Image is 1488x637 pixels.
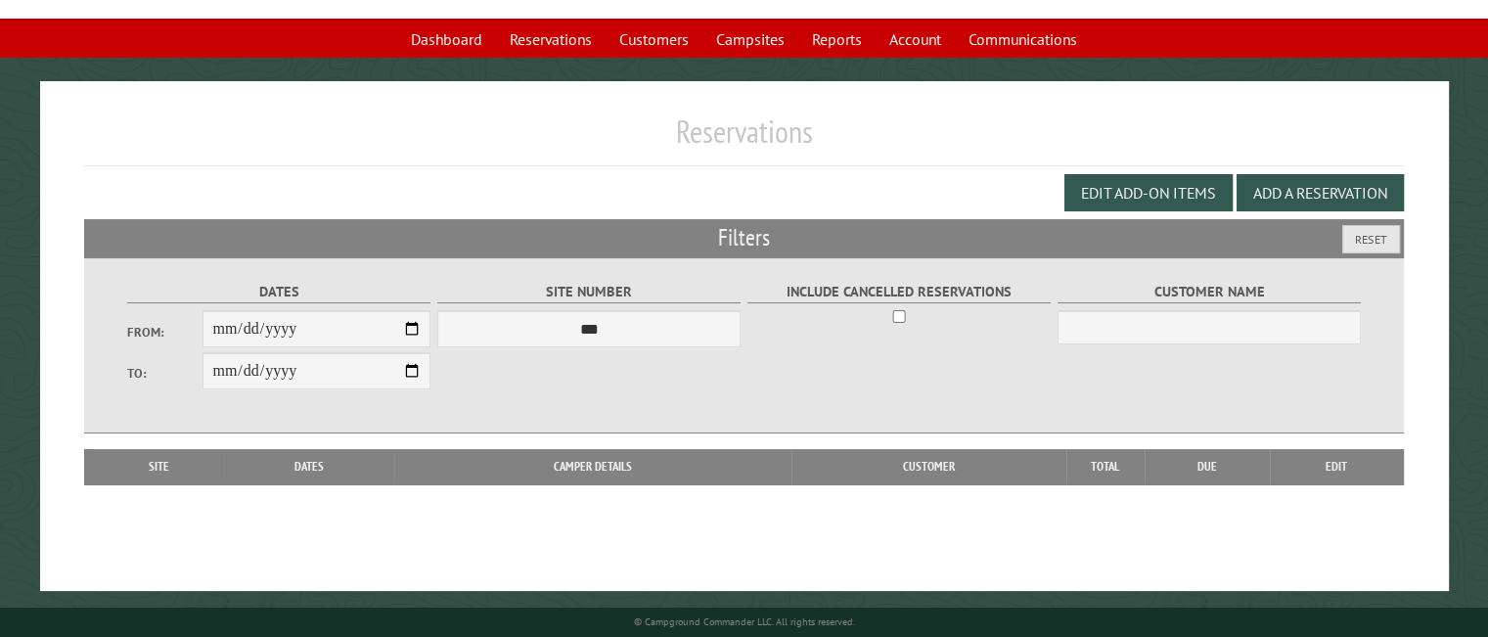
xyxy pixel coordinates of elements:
label: To: [127,364,203,383]
th: Camper Details [394,449,791,484]
label: Site Number [437,281,742,303]
a: Campsites [704,21,796,58]
th: Due [1145,449,1270,484]
th: Site [94,449,224,484]
h2: Filters [84,219,1404,256]
button: Edit Add-on Items [1064,174,1233,211]
a: Reports [800,21,874,58]
a: Account [878,21,953,58]
a: Communications [957,21,1089,58]
label: Customer Name [1058,281,1362,303]
th: Total [1066,449,1145,484]
th: Customer [791,449,1066,484]
label: Dates [127,281,431,303]
label: Include Cancelled Reservations [747,281,1052,303]
button: Reset [1342,225,1400,253]
th: Dates [224,449,394,484]
a: Customers [608,21,700,58]
small: © Campground Commander LLC. All rights reserved. [634,615,855,628]
a: Reservations [498,21,604,58]
button: Add a Reservation [1237,174,1404,211]
h1: Reservations [84,113,1404,166]
a: Dashboard [399,21,494,58]
label: From: [127,323,203,341]
th: Edit [1270,449,1404,484]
